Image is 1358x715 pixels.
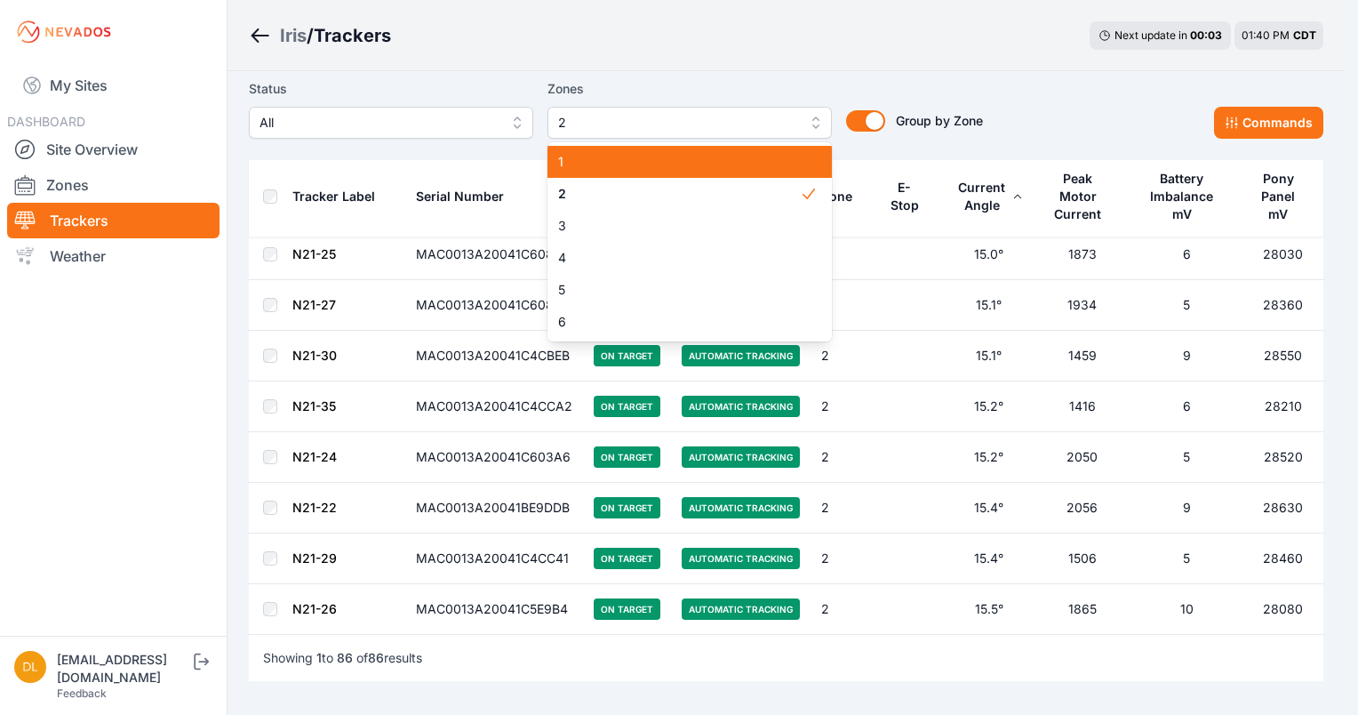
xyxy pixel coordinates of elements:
[547,142,832,341] div: 2
[558,281,800,299] span: 5
[558,313,800,331] span: 6
[558,185,800,203] span: 2
[558,112,796,133] span: 2
[558,217,800,235] span: 3
[547,107,832,139] button: 2
[558,249,800,267] span: 4
[558,153,800,171] span: 1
